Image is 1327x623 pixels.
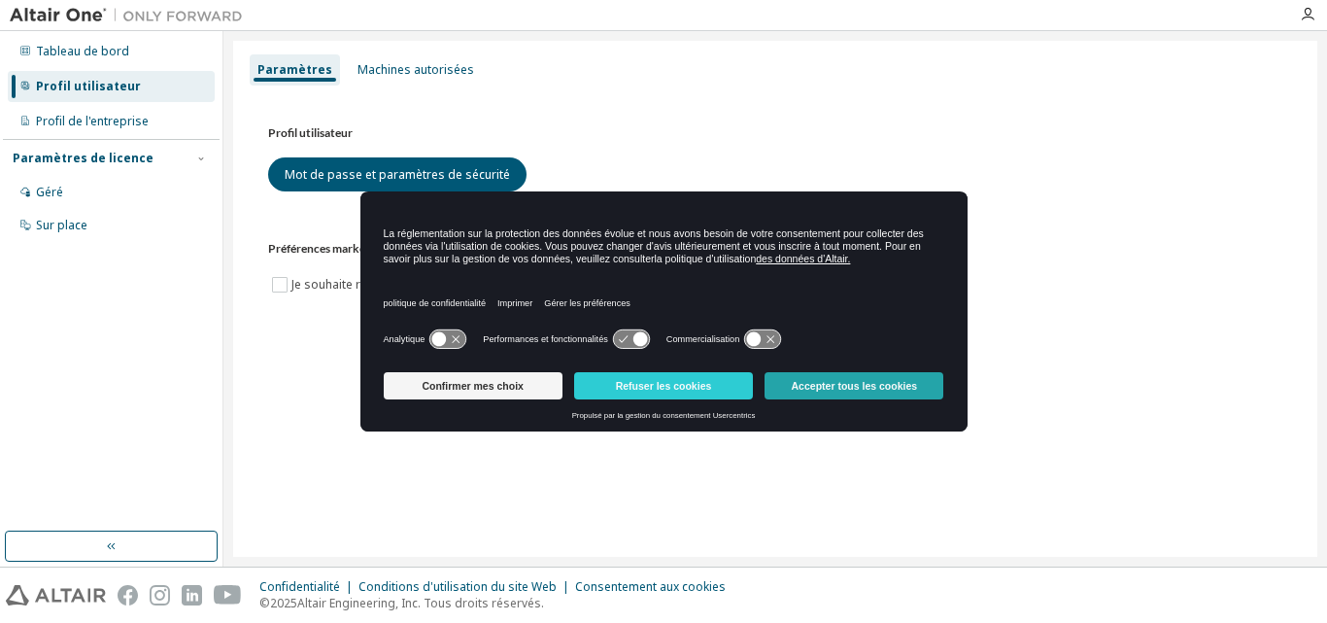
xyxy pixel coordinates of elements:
font: Paramètres [257,61,332,78]
img: Altaïr Un [10,6,253,25]
font: Machines autorisées [357,61,474,78]
font: Profil de l'entreprise [36,113,149,129]
img: instagram.svg [150,585,170,606]
img: youtube.svg [214,585,242,606]
font: Consentement aux cookies [575,578,726,595]
font: Conditions d'utilisation du site Web [358,578,557,595]
img: altair_logo.svg [6,585,106,606]
font: 2025 [270,595,297,611]
img: facebook.svg [118,585,138,606]
font: Profil utilisateur [268,125,353,140]
font: Géré [36,184,63,200]
font: © [259,595,270,611]
font: Tableau de bord [36,43,129,59]
font: Je souhaite recevoir des e-mails marketing d'Altair [291,276,570,293]
font: Mot de passe et paramètres de sécurité [285,166,510,183]
font: Sur place [36,217,87,233]
font: Profil utilisateur [36,78,141,94]
font: Confidentialité [259,578,340,595]
font: Altair Engineering, Inc. Tous droits réservés. [297,595,544,611]
font: Paramètres de licence [13,150,153,166]
font: Préférences marketing [268,241,386,256]
button: Mot de passe et paramètres de sécurité [268,157,527,191]
img: linkedin.svg [182,585,202,606]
